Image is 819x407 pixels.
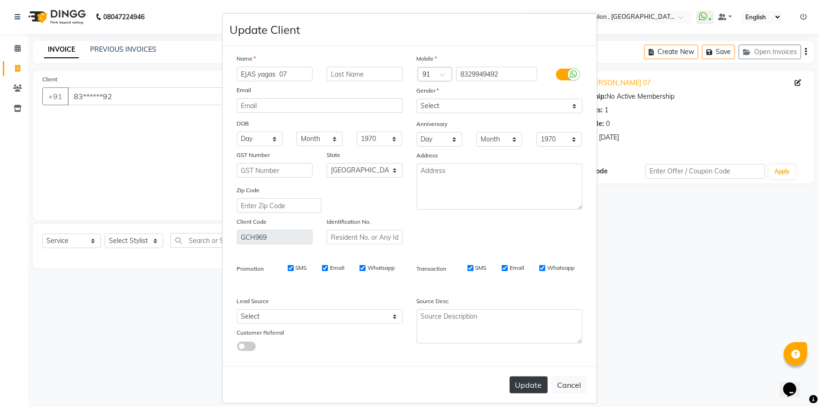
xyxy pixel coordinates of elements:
input: GST Number [237,163,313,178]
label: Email [330,264,344,272]
label: Email [510,264,524,272]
label: State [327,151,340,159]
label: Whatsapp [547,264,574,272]
label: Customer Referral [237,329,284,337]
label: Lead Source [237,297,269,305]
input: Last Name [327,67,403,81]
label: GST Number [237,151,270,159]
label: Gender [417,86,439,95]
label: Identification No. [327,218,371,226]
label: Zip Code [237,186,260,195]
input: First Name [237,67,313,81]
label: SMS [475,264,487,272]
label: SMS [296,264,307,272]
label: Whatsapp [367,264,395,272]
label: Source Desc [417,297,449,305]
label: Name [237,55,256,63]
label: Promotion [237,265,264,273]
label: Client Code [237,218,267,226]
input: Email [237,98,403,113]
input: Client Code [237,230,313,244]
iframe: chat widget [780,369,810,398]
input: Resident No. or Any Id [327,230,403,244]
button: Update [510,376,548,393]
input: Mobile [456,67,537,81]
h4: Update Client [230,21,300,38]
label: Email [237,86,252,94]
label: Anniversary [417,120,448,128]
label: DOB [237,119,249,128]
label: Mobile [417,55,437,63]
input: Enter Zip Code [237,198,321,213]
label: Address [417,151,438,160]
button: Cancel [551,376,588,394]
label: Transaction [417,265,447,273]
